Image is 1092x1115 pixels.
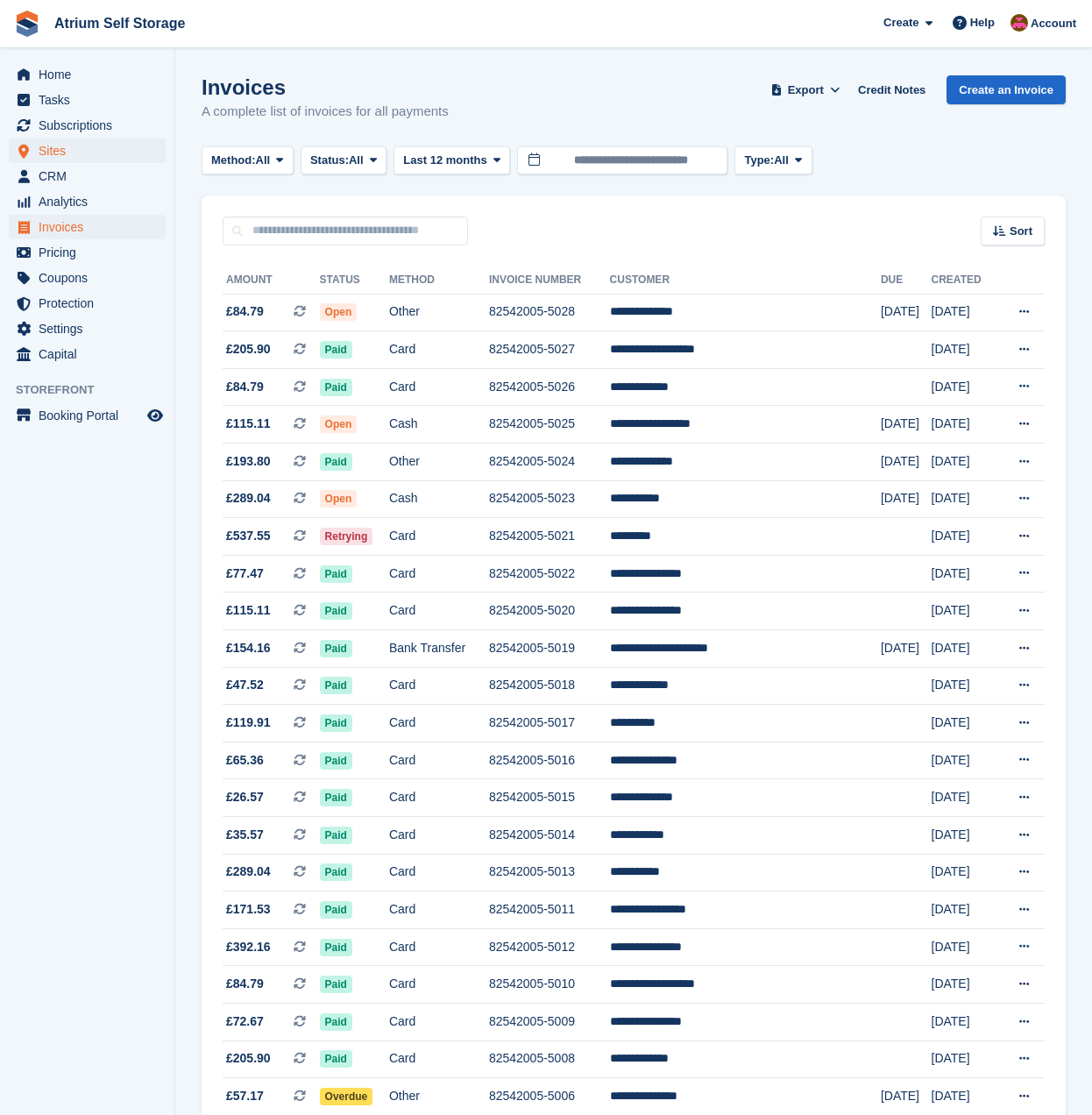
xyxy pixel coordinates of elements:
[9,138,166,163] a: menu
[610,266,881,295] th: Customer
[256,152,271,169] span: All
[389,406,489,444] td: Cash
[320,901,352,919] span: Paid
[320,602,352,620] span: Paid
[9,189,166,214] a: menu
[320,1050,352,1068] span: Paid
[489,294,610,331] td: 82542005-5028
[320,528,373,545] span: Retrying
[932,294,997,331] td: [DATE]
[389,705,489,742] td: Card
[211,152,256,169] span: Method:
[489,742,610,779] td: 82542005-5016
[932,331,997,369] td: [DATE]
[202,75,449,99] h1: Invoices
[389,854,489,891] td: Card
[389,266,489,295] th: Method
[39,164,144,188] span: CRM
[489,667,610,705] td: 82542005-5018
[389,294,489,331] td: Other
[489,1040,610,1078] td: 82542005-5008
[320,863,352,881] span: Paid
[226,975,264,993] span: £84.79
[881,294,932,331] td: [DATE]
[932,1040,997,1078] td: [DATE]
[389,593,489,630] td: Card
[881,406,932,444] td: [DATE]
[389,779,489,817] td: Card
[223,266,320,295] th: Amount
[9,403,166,428] a: menu
[320,266,389,295] th: Status
[932,705,997,742] td: [DATE]
[489,518,610,556] td: 82542005-5021
[489,705,610,742] td: 82542005-5017
[744,152,774,169] span: Type:
[226,863,271,881] span: £289.04
[389,555,489,593] td: Card
[226,714,271,732] span: £119.91
[9,342,166,366] a: menu
[226,527,271,545] span: £537.55
[226,639,271,657] span: £154.16
[226,826,264,844] span: £35.57
[14,11,40,37] img: stora-icon-8386f47178a22dfd0bd8f6a31ec36ba5ce8667c1dd55bd0f319d3a0aa187defe.svg
[970,14,995,32] span: Help
[16,381,174,399] span: Storefront
[320,714,352,732] span: Paid
[226,788,264,806] span: £26.57
[39,291,144,316] span: Protection
[932,779,997,817] td: [DATE]
[389,667,489,705] td: Card
[389,368,489,406] td: Card
[320,640,352,657] span: Paid
[489,593,610,630] td: 82542005-5020
[1010,223,1032,240] span: Sort
[881,630,932,668] td: [DATE]
[489,854,610,891] td: 82542005-5013
[320,789,352,806] span: Paid
[320,752,352,770] span: Paid
[389,518,489,556] td: Card
[39,240,144,265] span: Pricing
[320,565,352,583] span: Paid
[226,378,264,396] span: £84.79
[489,779,610,817] td: 82542005-5015
[489,630,610,668] td: 82542005-5019
[932,368,997,406] td: [DATE]
[489,1003,610,1040] td: 82542005-5009
[320,677,352,694] span: Paid
[226,938,271,956] span: £392.16
[320,939,352,956] span: Paid
[39,189,144,214] span: Analytics
[932,667,997,705] td: [DATE]
[320,827,352,844] span: Paid
[489,928,610,966] td: 82542005-5012
[734,146,812,175] button: Type: All
[47,9,192,38] a: Atrium Self Storage
[226,751,264,770] span: £65.36
[202,102,449,122] p: A complete list of invoices for all payments
[932,928,997,966] td: [DATE]
[39,113,144,138] span: Subscriptions
[881,266,932,295] th: Due
[932,630,997,668] td: [DATE]
[9,62,166,87] a: menu
[389,1003,489,1040] td: Card
[320,1088,373,1105] span: Overdue
[489,480,610,518] td: 82542005-5023
[1010,14,1028,32] img: Mark Rhodes
[9,88,166,112] a: menu
[226,1012,264,1031] span: £72.67
[226,601,271,620] span: £115.11
[320,303,358,321] span: Open
[39,215,144,239] span: Invoices
[932,406,997,444] td: [DATE]
[320,379,352,396] span: Paid
[489,368,610,406] td: 82542005-5026
[489,817,610,855] td: 82542005-5014
[489,406,610,444] td: 82542005-5025
[947,75,1066,104] a: Create an Invoice
[932,891,997,929] td: [DATE]
[202,146,294,175] button: Method: All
